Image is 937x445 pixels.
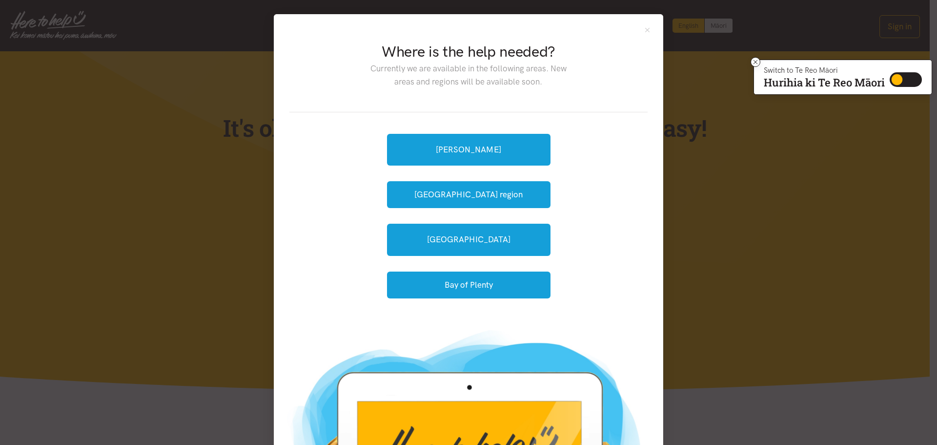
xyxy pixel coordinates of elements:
p: Currently we are available in the following areas. New areas and regions will be available soon. [363,62,574,88]
p: Switch to Te Reo Māori [764,67,885,73]
a: [GEOGRAPHIC_DATA] [387,224,550,255]
a: [PERSON_NAME] [387,134,550,166]
h2: Where is the help needed? [363,42,574,62]
button: [GEOGRAPHIC_DATA] region [387,181,550,208]
p: Hurihia ki Te Reo Māori [764,78,885,87]
button: Bay of Plenty [387,272,550,298]
button: Close [643,26,652,34]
